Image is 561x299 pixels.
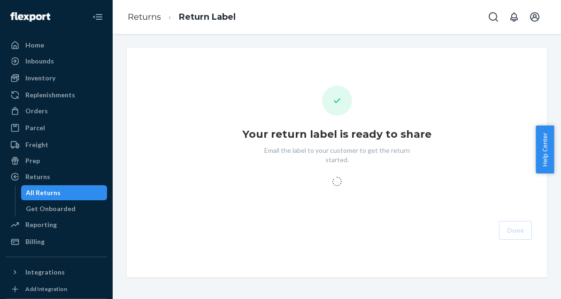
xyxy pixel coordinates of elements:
[6,217,107,232] a: Reporting
[25,285,67,293] div: Add Integration
[25,123,45,133] div: Parcel
[25,237,45,246] div: Billing
[21,185,108,200] a: All Returns
[88,8,107,26] button: Close Navigation
[536,126,554,173] button: Help Center
[6,153,107,168] a: Prep
[25,156,40,165] div: Prep
[6,87,107,102] a: Replenishments
[499,221,532,240] button: Done
[25,172,50,181] div: Returns
[25,140,48,149] div: Freight
[26,204,76,213] div: Get Onboarded
[6,283,107,295] a: Add Integration
[6,71,107,86] a: Inventory
[25,90,75,100] div: Replenishments
[6,265,107,280] button: Integrations
[6,103,107,118] a: Orders
[525,8,544,26] button: Open account menu
[21,201,108,216] a: Get Onboarded
[25,220,57,229] div: Reporting
[25,268,65,277] div: Integrations
[242,127,431,142] h1: Your return label is ready to share
[25,40,44,50] div: Home
[255,146,419,165] p: Email the label to your customer to get the return started.
[6,234,107,249] a: Billing
[25,106,48,116] div: Orders
[25,56,54,66] div: Inbounds
[120,3,243,31] ol: breadcrumbs
[26,188,61,197] div: All Returns
[6,169,107,184] a: Returns
[179,12,236,22] a: Return Label
[6,38,107,53] a: Home
[6,54,107,69] a: Inbounds
[25,73,55,83] div: Inventory
[128,12,161,22] a: Returns
[484,8,503,26] button: Open Search Box
[10,12,50,22] img: Flexport logo
[6,137,107,152] a: Freight
[505,8,523,26] button: Open notifications
[6,120,107,135] a: Parcel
